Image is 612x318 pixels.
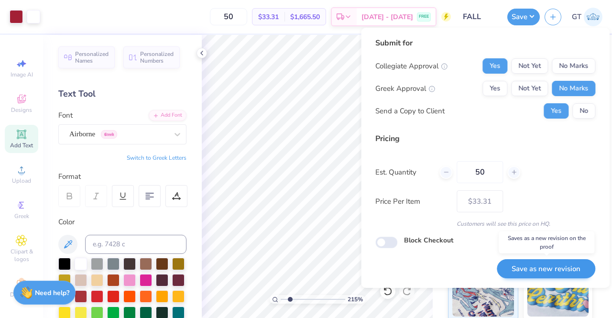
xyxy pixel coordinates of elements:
[149,110,186,121] div: Add Font
[482,81,507,96] button: Yes
[375,83,435,94] div: Greek Approval
[58,217,186,228] div: Color
[375,106,445,117] div: Send a Copy to Client
[361,12,413,22] span: [DATE] - [DATE]
[544,103,568,119] button: Yes
[497,259,595,279] button: Save as new revision
[14,212,29,220] span: Greek
[11,71,33,78] span: Image AI
[258,12,279,22] span: $33.31
[35,288,69,297] strong: Need help?
[375,167,432,178] label: Est. Quantity
[10,291,33,298] span: Decorate
[140,51,174,64] span: Personalized Numbers
[375,219,595,228] div: Customers will see this price on HQ.
[456,7,503,26] input: Untitled Design
[12,177,31,185] span: Upload
[58,171,187,182] div: Format
[375,37,595,49] div: Submit for
[127,154,186,162] button: Switch to Greek Letters
[348,295,363,304] span: 215 %
[482,58,507,74] button: Yes
[499,231,594,253] div: Saves as a new revision on the proof
[507,9,540,25] button: Save
[452,269,514,317] img: Standard
[419,13,429,20] span: FREE
[572,11,581,22] span: GT
[375,61,448,72] div: Collegiate Approval
[552,81,595,96] button: No Marks
[210,8,247,25] input: – –
[10,142,33,149] span: Add Text
[404,235,453,245] label: Block Checkout
[85,235,186,254] input: e.g. 7428 c
[375,133,595,144] div: Pricing
[11,106,32,114] span: Designs
[511,81,548,96] button: Not Yet
[572,103,595,119] button: No
[527,269,589,317] img: Puff Ink
[457,161,503,183] input: – –
[572,8,602,26] a: GT
[75,51,109,64] span: Personalized Names
[375,196,449,207] label: Price Per Item
[584,8,602,26] img: Gayathree Thangaraj
[511,58,548,74] button: Not Yet
[58,110,73,121] label: Font
[552,58,595,74] button: No Marks
[5,248,38,263] span: Clipart & logos
[290,12,320,22] span: $1,665.50
[58,88,186,100] div: Text Tool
